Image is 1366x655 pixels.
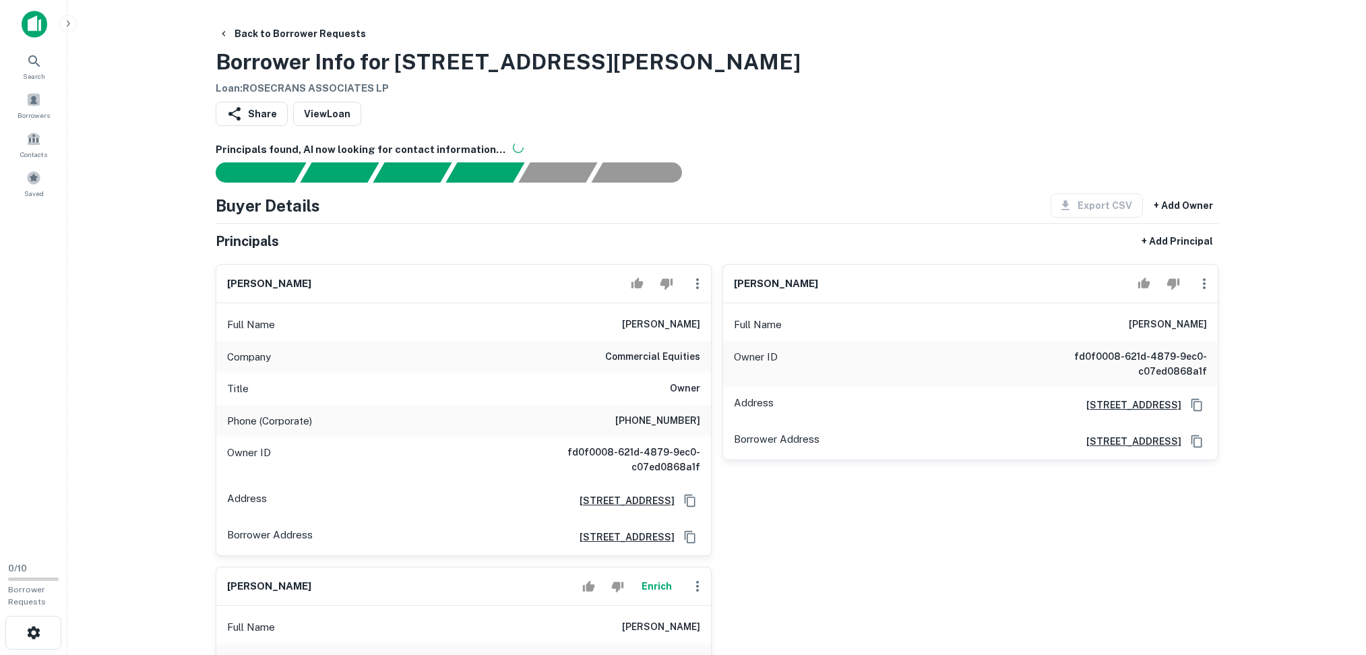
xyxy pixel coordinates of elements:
button: Reject [606,573,629,600]
a: Saved [4,165,63,201]
p: Borrower Address [734,431,819,451]
h6: Principals found, AI now looking for contact information... [216,142,1218,158]
button: + Add Owner [1148,193,1218,218]
h6: [PERSON_NAME] [227,579,311,594]
p: Full Name [734,317,782,333]
a: [STREET_ADDRESS] [569,493,675,508]
h3: Borrower Info for [STREET_ADDRESS][PERSON_NAME] [216,46,801,78]
p: Address [227,491,267,511]
a: [STREET_ADDRESS] [1076,398,1181,412]
button: Copy Address [680,491,700,511]
span: Borrower Requests [8,585,46,606]
div: Documents found, AI parsing details... [373,162,452,183]
img: capitalize-icon.png [22,11,47,38]
h4: Buyer Details [216,193,320,218]
p: Phone (Corporate) [227,413,312,429]
div: Principals found, AI now looking for contact information... [445,162,524,183]
span: Search [23,71,45,82]
a: Search [4,48,63,84]
a: ViewLoan [293,102,361,126]
h6: [PERSON_NAME] [622,619,700,635]
div: AI fulfillment process complete. [592,162,698,183]
iframe: Chat Widget [1299,547,1366,612]
button: Accept [1132,270,1156,297]
button: Accept [625,270,649,297]
button: Copy Address [1187,395,1207,415]
div: Principals found, still searching for contact information. This may take time... [518,162,597,183]
span: Contacts [20,149,47,160]
div: Your request is received and processing... [300,162,379,183]
h6: [PERSON_NAME] [1129,317,1207,333]
h5: Principals [216,231,279,251]
div: Sending borrower request to AI... [199,162,301,183]
h6: fd0f0008-621d-4879-9ec0-c07ed0868a1f [1045,349,1207,379]
button: Back to Borrower Requests [213,22,371,46]
p: Owner ID [227,445,271,474]
h6: Loan : ROSECRANS ASSOCIATES LP [216,81,801,96]
h6: fd0f0008-621d-4879-9ec0-c07ed0868a1f [538,445,700,474]
button: Enrich [635,573,679,600]
a: Contacts [4,126,63,162]
p: Owner ID [734,349,778,379]
a: [STREET_ADDRESS] [1076,434,1181,449]
p: Address [734,395,774,415]
h6: Owner [670,381,700,397]
button: + Add Principal [1136,229,1218,253]
h6: [PERSON_NAME] [734,276,818,292]
button: Copy Address [1187,431,1207,451]
p: Company [227,349,271,365]
button: Accept [577,573,600,600]
button: Reject [1161,270,1185,297]
p: Full Name [227,317,275,333]
p: Borrower Address [227,527,313,547]
a: Borrowers [4,87,63,123]
button: Reject [654,270,678,297]
a: [STREET_ADDRESS] [569,530,675,544]
h6: [PERSON_NAME] [622,317,700,333]
h6: commercial equities [605,349,700,365]
h6: [PERSON_NAME] [227,276,311,292]
span: 0 / 10 [8,563,27,573]
span: Saved [24,188,44,199]
button: Copy Address [680,527,700,547]
button: Share [216,102,288,126]
p: Title [227,381,249,397]
h6: [PHONE_NUMBER] [615,413,700,429]
p: Full Name [227,619,275,635]
span: Borrowers [18,110,50,121]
